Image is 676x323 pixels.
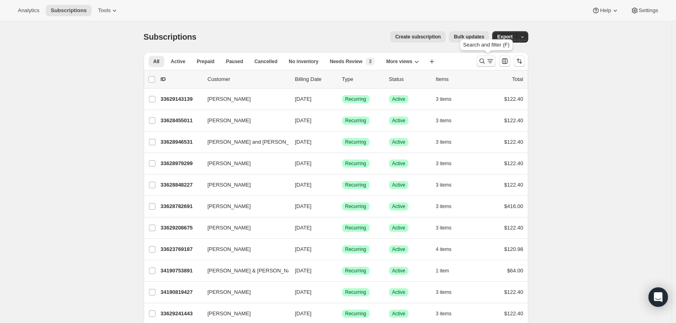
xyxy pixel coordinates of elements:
[203,136,284,149] button: [PERSON_NAME] and [PERSON_NAME]
[161,136,523,148] div: 33628946531[PERSON_NAME] and [PERSON_NAME][DATE]SuccessRecurringSuccessActive3 items$122.40
[18,7,39,14] span: Analytics
[392,160,406,167] span: Active
[203,200,284,213] button: [PERSON_NAME]
[295,96,312,102] span: [DATE]
[203,264,284,277] button: [PERSON_NAME] & [PERSON_NAME]
[504,310,523,317] span: $122.40
[392,289,406,295] span: Active
[436,160,452,167] span: 3 items
[436,268,449,274] span: 1 item
[392,246,406,253] span: Active
[497,34,512,40] span: Export
[436,203,452,210] span: 3 items
[436,244,461,255] button: 4 items
[161,244,523,255] div: 33623769187[PERSON_NAME][DATE]SuccessRecurringSuccessActive4 items$120.98
[392,96,406,102] span: Active
[208,202,251,210] span: [PERSON_NAME]
[345,225,366,231] span: Recurring
[425,56,438,67] button: Create new view
[161,267,201,275] p: 34190753891
[208,224,251,232] span: [PERSON_NAME]
[436,222,461,234] button: 3 items
[504,160,523,166] span: $122.40
[289,58,318,65] span: No inventory
[492,31,517,42] button: Export
[345,246,366,253] span: Recurring
[436,308,461,319] button: 3 items
[389,75,429,83] p: Status
[161,179,523,191] div: 33628848227[PERSON_NAME][DATE]SuccessRecurringSuccessActive3 items$122.40
[436,115,461,126] button: 3 items
[203,307,284,320] button: [PERSON_NAME]
[203,243,284,256] button: [PERSON_NAME]
[208,267,301,275] span: [PERSON_NAME] & [PERSON_NAME]
[449,31,489,42] button: Bulk updates
[161,224,201,232] p: 33629208675
[295,117,312,123] span: [DATE]
[504,203,523,209] span: $416.00
[504,117,523,123] span: $122.40
[600,7,611,14] span: Help
[648,287,668,307] div: Open Intercom Messenger
[436,289,452,295] span: 3 items
[161,202,201,210] p: 33628782691
[507,268,523,274] span: $64.00
[436,75,476,83] div: Items
[161,181,201,189] p: 33628848227
[208,117,251,125] span: [PERSON_NAME]
[161,222,523,234] div: 33629208675[PERSON_NAME][DATE]SuccessRecurringSuccessActive3 items$122.40
[476,55,496,67] button: Search and filter results
[345,139,366,145] span: Recurring
[504,139,523,145] span: $122.40
[345,203,366,210] span: Recurring
[208,138,306,146] span: [PERSON_NAME] and [PERSON_NAME]
[208,75,289,83] p: Customer
[436,158,461,169] button: 3 items
[161,115,523,126] div: 33628455011[PERSON_NAME][DATE]SuccessRecurringSuccessActive3 items$122.40
[295,75,336,83] p: Billing Date
[342,75,383,83] div: Type
[330,58,363,65] span: Needs Review
[208,310,251,318] span: [PERSON_NAME]
[436,225,452,231] span: 3 items
[295,203,312,209] span: [DATE]
[203,157,284,170] button: [PERSON_NAME]
[295,182,312,188] span: [DATE]
[161,287,523,298] div: 34190819427[PERSON_NAME][DATE]SuccessRecurringSuccessActive3 items$122.40
[626,5,663,16] button: Settings
[161,138,201,146] p: 33628946531
[161,308,523,319] div: 33629241443[PERSON_NAME][DATE]SuccessRecurringSuccessActive3 items$122.40
[499,55,510,67] button: Customize table column order and visibility
[208,181,251,189] span: [PERSON_NAME]
[295,246,312,252] span: [DATE]
[161,95,201,103] p: 33629143139
[436,179,461,191] button: 3 items
[436,96,452,102] span: 3 items
[639,7,658,14] span: Settings
[208,159,251,168] span: [PERSON_NAME]
[295,160,312,166] span: [DATE]
[392,117,406,124] span: Active
[504,289,523,295] span: $122.40
[203,178,284,191] button: [PERSON_NAME]
[345,268,366,274] span: Recurring
[392,225,406,231] span: Active
[436,93,461,105] button: 3 items
[345,160,366,167] span: Recurring
[436,182,452,188] span: 3 items
[587,5,624,16] button: Help
[144,32,197,41] span: Subscriptions
[436,136,461,148] button: 3 items
[161,159,201,168] p: 33628979299
[46,5,91,16] button: Subscriptions
[208,95,251,103] span: [PERSON_NAME]
[208,245,251,253] span: [PERSON_NAME]
[203,114,284,127] button: [PERSON_NAME]
[436,139,452,145] span: 3 items
[226,58,243,65] span: Paused
[203,286,284,299] button: [PERSON_NAME]
[345,182,366,188] span: Recurring
[295,310,312,317] span: [DATE]
[161,93,523,105] div: 33629143139[PERSON_NAME][DATE]SuccessRecurringSuccessActive3 items$122.40
[345,289,366,295] span: Recurring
